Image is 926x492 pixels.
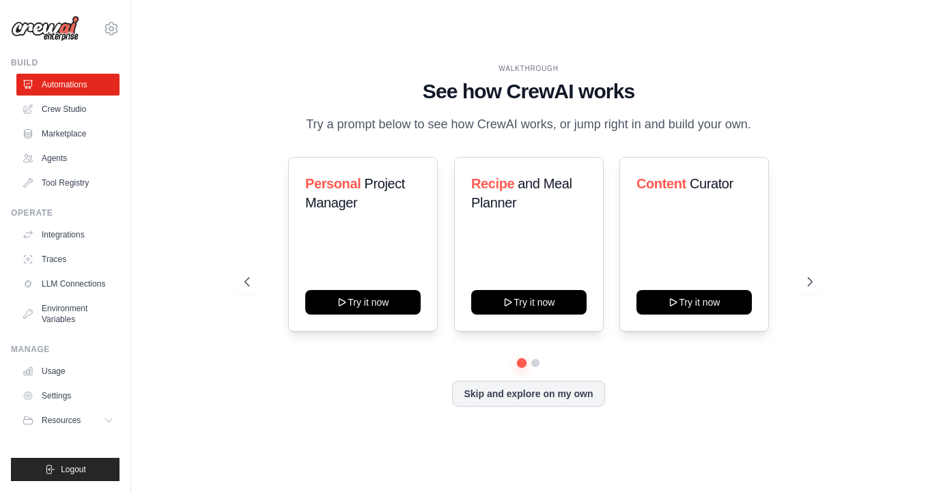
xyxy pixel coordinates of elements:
a: Usage [16,360,120,382]
button: Logout [11,458,120,481]
div: WALKTHROUGH [244,63,813,74]
a: Crew Studio [16,98,120,120]
a: LLM Connections [16,273,120,295]
a: Settings [16,385,120,407]
span: Logout [61,464,86,475]
button: Try it now [305,290,421,315]
p: Try a prompt below to see how CrewAI works, or jump right in and build your own. [299,115,758,134]
button: Resources [16,409,120,431]
button: Skip and explore on my own [452,381,604,407]
span: Project Manager [305,176,405,210]
span: Content [636,176,686,191]
button: Try it now [636,290,752,315]
a: Environment Variables [16,298,120,330]
a: Agents [16,147,120,169]
a: Integrations [16,224,120,246]
div: Build [11,57,120,68]
a: Traces [16,248,120,270]
a: Marketplace [16,123,120,145]
a: Tool Registry [16,172,120,194]
div: Operate [11,207,120,218]
h1: See how CrewAI works [244,79,813,104]
span: Curator [690,176,733,191]
span: Recipe [471,176,514,191]
span: Resources [42,415,81,426]
a: Automations [16,74,120,96]
img: Logo [11,16,79,42]
span: Personal [305,176,361,191]
span: and Meal Planner [471,176,572,210]
div: Manage [11,344,120,355]
button: Try it now [471,290,587,315]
